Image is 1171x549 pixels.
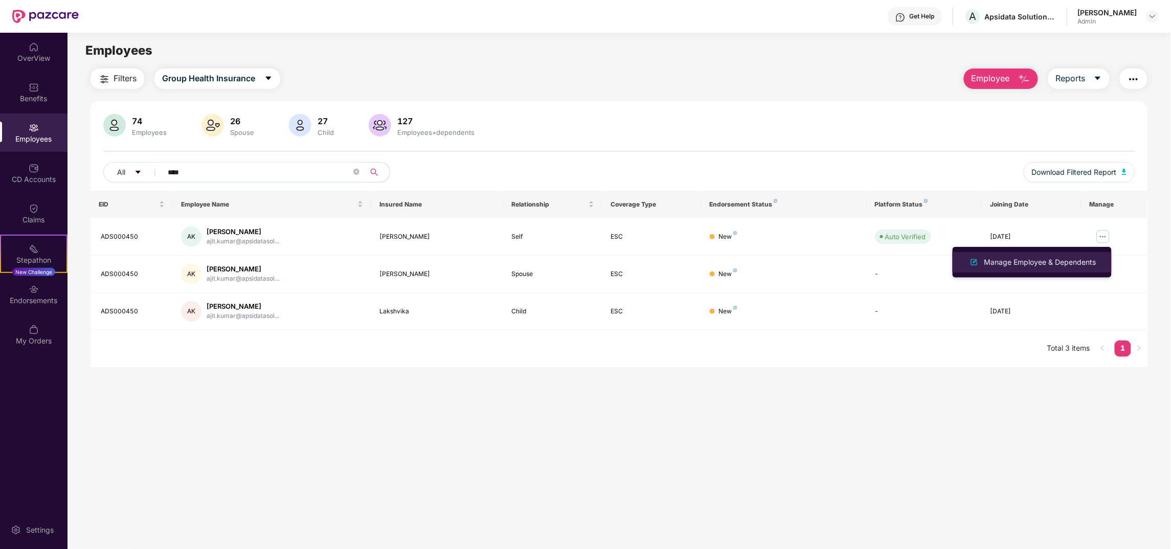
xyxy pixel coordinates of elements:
[503,191,602,218] th: Relationship
[710,200,859,209] div: Endorsement Status
[117,167,125,178] span: All
[395,128,477,136] div: Employees+dependents
[1095,228,1111,245] img: manageButton
[1131,340,1147,357] li: Next Page
[867,256,982,293] td: -
[1024,162,1135,182] button: Download Filtered Report
[365,168,385,176] span: search
[181,200,355,209] span: Employee Name
[207,274,279,284] div: ajit.kumar@apsidatasol...
[1099,345,1106,351] span: left
[353,169,359,175] span: close-circle
[228,116,256,126] div: 26
[173,191,371,218] th: Employee Name
[154,68,280,89] button: Group Health Insurancecaret-down
[130,116,169,126] div: 74
[369,114,391,136] img: svg+xml;base64,PHN2ZyB4bWxucz0iaHR0cDovL3d3dy53My5vcmcvMjAwMC9zdmciIHhtbG5zOnhsaW5rPSJodHRwOi8vd3...
[1018,73,1030,85] img: svg+xml;base64,PHN2ZyB4bWxucz0iaHR0cDovL3d3dy53My5vcmcvMjAwMC9zdmciIHhtbG5zOnhsaW5rPSJodHRwOi8vd3...
[29,244,39,254] img: svg+xml;base64,PHN2ZyB4bWxucz0iaHR0cDovL3d3dy53My5vcmcvMjAwMC9zdmciIHdpZHRoPSIyMSIgaGVpZ2h0PSIyMC...
[511,269,594,279] div: Spouse
[379,269,495,279] div: [PERSON_NAME]
[130,128,169,136] div: Employees
[103,114,126,136] img: svg+xml;base64,PHN2ZyB4bWxucz0iaHR0cDovL3d3dy53My5vcmcvMjAwMC9zdmciIHhtbG5zOnhsaW5rPSJodHRwOi8vd3...
[1056,72,1086,85] span: Reports
[101,269,165,279] div: ADS000450
[774,199,778,203] img: svg+xml;base64,PHN2ZyB4bWxucz0iaHR0cDovL3d3dy53My5vcmcvMjAwMC9zdmciIHdpZHRoPSI4IiBoZWlnaHQ9IjgiIH...
[719,232,737,242] div: New
[162,72,255,85] span: Group Health Insurance
[353,168,359,177] span: close-circle
[1131,340,1147,357] button: right
[611,269,693,279] div: ESC
[29,42,39,52] img: svg+xml;base64,PHN2ZyBpZD0iSG9tZSIgeG1sbnM9Imh0dHA6Ly93d3cudzMub3JnLzIwMDAvc3ZnIiB3aWR0aD0iMjAiIG...
[98,73,110,85] img: svg+xml;base64,PHN2ZyB4bWxucz0iaHR0cDovL3d3dy53My5vcmcvMjAwMC9zdmciIHdpZHRoPSIyNCIgaGVpZ2h0PSIyNC...
[101,232,165,242] div: ADS000450
[365,162,390,182] button: search
[1128,73,1140,85] img: svg+xml;base64,PHN2ZyB4bWxucz0iaHR0cDovL3d3dy53My5vcmcvMjAwMC9zdmciIHdpZHRoPSIyNCIgaGVpZ2h0PSIyNC...
[910,12,935,20] div: Get Help
[29,325,39,335] img: svg+xml;base64,PHN2ZyBpZD0iTXlfT3JkZXJzIiBkYXRhLW5hbWU9Ik15IE9yZGVycyIgeG1sbnM9Imh0dHA6Ly93d3cudz...
[1136,345,1142,351] span: right
[1115,340,1131,356] a: 1
[733,268,737,272] img: svg+xml;base64,PHN2ZyB4bWxucz0iaHR0cDovL3d3dy53My5vcmcvMjAwMC9zdmciIHdpZHRoPSI4IiBoZWlnaHQ9IjgiIH...
[1149,12,1157,20] img: svg+xml;base64,PHN2ZyBpZD0iRHJvcGRvd24tMzJ4MzIiIHhtbG5zPSJodHRwOi8vd3d3LnczLm9yZy8yMDAwL3N2ZyIgd2...
[201,114,224,136] img: svg+xml;base64,PHN2ZyB4bWxucz0iaHR0cDovL3d3dy53My5vcmcvMjAwMC9zdmciIHhtbG5zOnhsaW5rPSJodHRwOi8vd3...
[207,302,279,311] div: [PERSON_NAME]
[985,12,1056,21] div: Apsidata Solutions Private Limited
[875,200,974,209] div: Platform Status
[885,232,926,242] div: Auto Verified
[511,307,594,316] div: Child
[134,169,142,177] span: caret-down
[29,284,39,294] img: svg+xml;base64,PHN2ZyBpZD0iRW5kb3JzZW1lbnRzIiB4bWxucz0iaHR0cDovL3d3dy53My5vcmcvMjAwMC9zdmciIHdpZH...
[23,525,57,535] div: Settings
[316,116,336,126] div: 27
[1094,74,1102,83] span: caret-down
[1047,340,1090,357] li: Total 3 items
[964,68,1038,89] button: Employee
[371,191,503,218] th: Insured Name
[895,12,906,22] img: svg+xml;base64,PHN2ZyBpZD0iSGVscC0zMngzMiIgeG1sbnM9Imh0dHA6Ly93d3cudzMub3JnLzIwMDAvc3ZnIiB3aWR0aD...
[379,232,495,242] div: [PERSON_NAME]
[1094,340,1111,357] button: left
[733,231,737,235] img: svg+xml;base64,PHN2ZyB4bWxucz0iaHR0cDovL3d3dy53My5vcmcvMjAwMC9zdmciIHdpZHRoPSI4IiBoZWlnaHQ9IjgiIH...
[91,68,144,89] button: Filters
[982,257,1098,268] div: Manage Employee & Dependents
[611,232,693,242] div: ESC
[968,256,980,268] img: svg+xml;base64,PHN2ZyB4bWxucz0iaHR0cDovL3d3dy53My5vcmcvMjAwMC9zdmciIHhtbG5zOnhsaW5rPSJodHRwOi8vd3...
[181,301,201,322] div: AK
[733,306,737,310] img: svg+xml;base64,PHN2ZyB4bWxucz0iaHR0cDovL3d3dy53My5vcmcvMjAwMC9zdmciIHdpZHRoPSI4IiBoZWlnaHQ9IjgiIH...
[719,269,737,279] div: New
[511,232,594,242] div: Self
[181,226,201,247] div: AK
[379,307,495,316] div: Lakshvika
[264,74,273,83] span: caret-down
[91,191,173,218] th: EID
[982,191,1082,218] th: Joining Date
[207,237,279,246] div: ajit.kumar@apsidatasol...
[1078,8,1137,17] div: [PERSON_NAME]
[1094,340,1111,357] li: Previous Page
[1048,68,1110,89] button: Reportscaret-down
[970,10,977,22] span: A
[29,82,39,93] img: svg+xml;base64,PHN2ZyBpZD0iQmVuZWZpdHMiIHhtbG5zPSJodHRwOi8vd3d3LnczLm9yZy8yMDAwL3N2ZyIgd2lkdGg9Ij...
[29,123,39,133] img: svg+xml;base64,PHN2ZyBpZD0iRW1wbG95ZWVzIiB4bWxucz0iaHR0cDovL3d3dy53My5vcmcvMjAwMC9zdmciIHdpZHRoPS...
[1082,191,1147,218] th: Manage
[114,72,137,85] span: Filters
[1122,169,1127,175] img: svg+xml;base64,PHN2ZyB4bWxucz0iaHR0cDovL3d3dy53My5vcmcvMjAwMC9zdmciIHhtbG5zOnhsaW5rPSJodHRwOi8vd3...
[29,203,39,214] img: svg+xml;base64,PHN2ZyBpZD0iQ2xhaW0iIHhtbG5zPSJodHRwOi8vd3d3LnczLm9yZy8yMDAwL3N2ZyIgd2lkdGg9IjIwIi...
[611,307,693,316] div: ESC
[867,293,982,330] td: -
[1078,17,1137,26] div: Admin
[719,307,737,316] div: New
[181,264,201,284] div: AK
[101,307,165,316] div: ADS000450
[1115,340,1131,357] li: 1
[207,311,279,321] div: ajit.kumar@apsidatasol...
[12,10,79,23] img: New Pazcare Logo
[395,116,477,126] div: 127
[1,255,66,265] div: Stepathon
[511,200,587,209] span: Relationship
[85,43,152,58] span: Employees
[103,162,166,182] button: Allcaret-down
[11,525,21,535] img: svg+xml;base64,PHN2ZyBpZD0iU2V0dGluZy0yMHgyMCIgeG1sbnM9Imh0dHA6Ly93d3cudzMub3JnLzIwMDAvc3ZnIiB3aW...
